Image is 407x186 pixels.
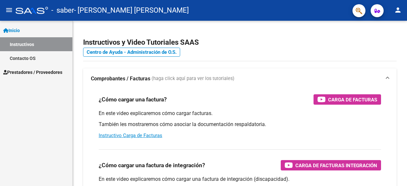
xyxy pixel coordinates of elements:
[99,176,381,183] p: En este video explicaremos cómo cargar una factura de integración (discapacidad).
[152,75,234,82] span: (haga click aquí para ver los tutoriales)
[83,48,180,57] a: Centro de Ayuda - Administración de O.S.
[51,3,74,17] span: - saber
[99,110,381,117] p: En este video explicaremos cómo cargar facturas.
[99,95,167,104] h3: ¿Cómo cargar una factura?
[74,3,189,17] span: - [PERSON_NAME] [PERSON_NAME]
[99,161,205,170] h3: ¿Cómo cargar una factura de integración?
[83,68,397,89] mat-expansion-panel-header: Comprobantes / Facturas (haga click aquí para ver los tutoriales)
[99,133,162,138] a: Instructivo Carga de Facturas
[99,121,381,128] p: También les mostraremos cómo asociar la documentación respaldatoria.
[83,36,397,49] h2: Instructivos y Video Tutoriales SAAS
[91,75,150,82] strong: Comprobantes / Facturas
[328,96,377,104] span: Carga de Facturas
[3,69,62,76] span: Prestadores / Proveedores
[281,160,381,170] button: Carga de Facturas Integración
[394,6,402,14] mat-icon: person
[3,27,20,34] span: Inicio
[295,161,377,169] span: Carga de Facturas Integración
[5,6,13,14] mat-icon: menu
[314,94,381,105] button: Carga de Facturas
